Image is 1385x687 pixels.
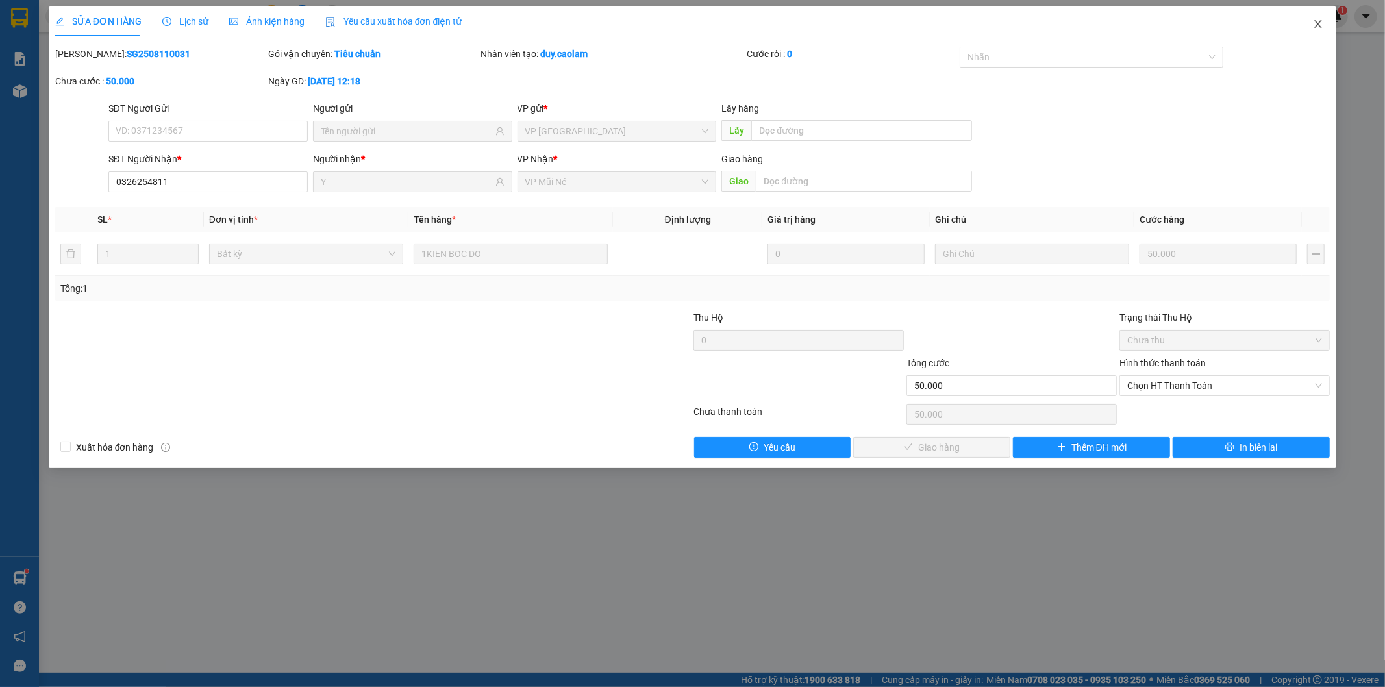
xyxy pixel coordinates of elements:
[161,443,170,452] span: info-circle
[1127,331,1322,350] span: Chưa thu
[764,440,795,455] span: Yêu cầu
[313,101,512,116] div: Người gửi
[313,152,512,166] div: Người nhận
[334,49,381,59] b: Tiêu chuẩn
[321,124,493,138] input: Tên người gửi
[749,442,758,453] span: exclamation-circle
[108,152,308,166] div: SĐT Người Nhận
[1013,437,1170,458] button: plusThêm ĐH mới
[481,47,745,61] div: Nhân viên tạo:
[1225,442,1234,453] span: printer
[229,16,305,27] span: Ảnh kiện hàng
[721,120,751,141] span: Lấy
[1173,437,1330,458] button: printerIn biên lai
[308,76,360,86] b: [DATE] 12:18
[71,440,159,455] span: Xuất hóa đơn hàng
[217,244,395,264] span: Bất kỳ
[127,49,190,59] b: SG2508110031
[1127,376,1322,395] span: Chọn HT Thanh Toán
[787,49,792,59] b: 0
[108,101,308,116] div: SĐT Người Gửi
[756,171,972,192] input: Dọc đường
[518,101,717,116] div: VP gửi
[767,244,925,264] input: 0
[1300,6,1336,43] button: Close
[325,17,336,27] img: icon
[693,312,723,323] span: Thu Hộ
[268,74,479,88] div: Ngày GD:
[525,121,709,141] span: VP Sài Gòn
[1313,19,1323,29] span: close
[541,49,588,59] b: duy.caolam
[721,171,756,192] span: Giao
[1119,310,1330,325] div: Trạng thái Thu Hộ
[1071,440,1127,455] span: Thêm ĐH mới
[55,47,266,61] div: [PERSON_NAME]:
[495,177,505,186] span: user
[906,358,949,368] span: Tổng cước
[55,74,266,88] div: Chưa cước :
[767,214,816,225] span: Giá trị hàng
[935,244,1129,264] input: Ghi Chú
[60,281,534,295] div: Tổng: 1
[1140,244,1297,264] input: 0
[325,16,462,27] span: Yêu cầu xuất hóa đơn điện tử
[55,17,64,26] span: edit
[106,76,134,86] b: 50.000
[751,120,972,141] input: Dọc đường
[930,207,1134,232] th: Ghi chú
[414,214,456,225] span: Tên hàng
[694,437,851,458] button: exclamation-circleYêu cầu
[693,405,906,427] div: Chưa thanh toán
[268,47,479,61] div: Gói vận chuyển:
[1140,214,1184,225] span: Cước hàng
[1119,358,1206,368] label: Hình thức thanh toán
[721,103,759,114] span: Lấy hàng
[721,154,763,164] span: Giao hàng
[60,244,81,264] button: delete
[97,214,108,225] span: SL
[1240,440,1277,455] span: In biên lai
[518,154,554,164] span: VP Nhận
[525,172,709,192] span: VP Mũi Né
[853,437,1010,458] button: checkGiao hàng
[209,214,258,225] span: Đơn vị tính
[1307,244,1325,264] button: plus
[1057,442,1066,453] span: plus
[229,17,238,26] span: picture
[495,127,505,136] span: user
[414,244,608,264] input: VD: Bàn, Ghế
[162,16,208,27] span: Lịch sử
[162,17,171,26] span: clock-circle
[747,47,957,61] div: Cước rồi :
[1315,382,1323,390] span: close-circle
[55,16,142,27] span: SỬA ĐƠN HÀNG
[321,175,493,189] input: Tên người nhận
[665,214,711,225] span: Định lượng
